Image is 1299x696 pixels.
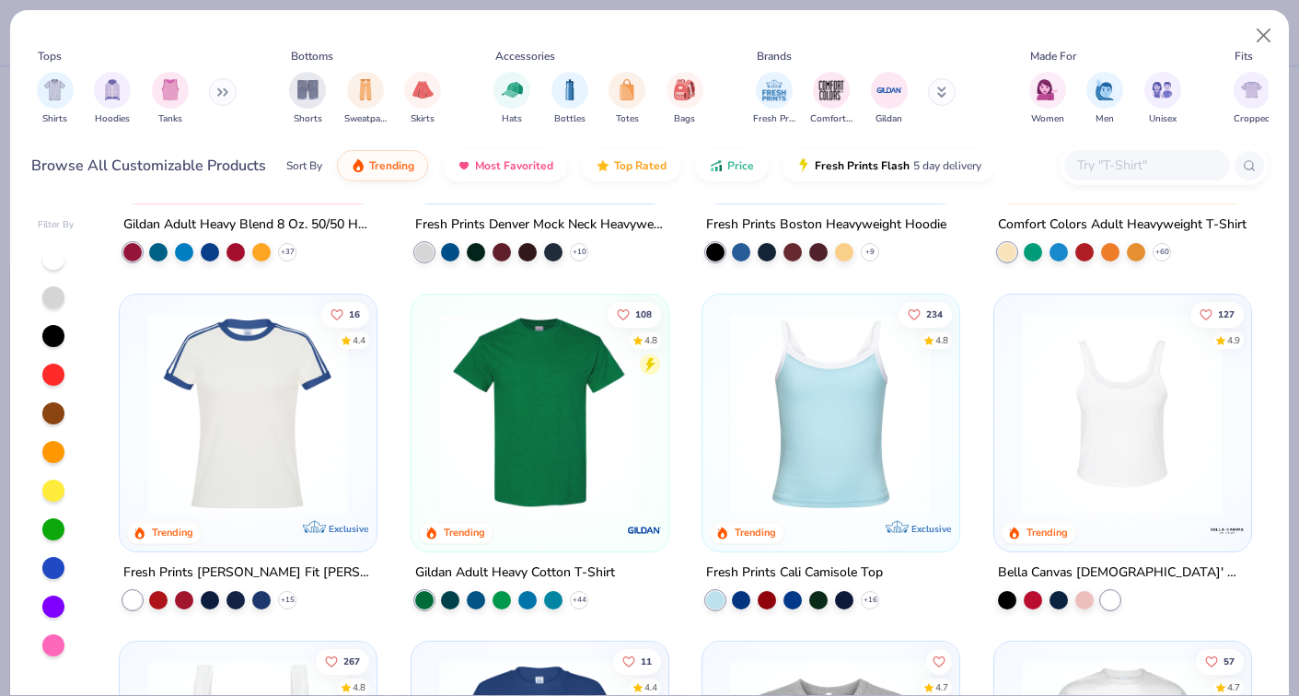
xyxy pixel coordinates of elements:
[502,79,523,100] img: Hats Image
[294,112,322,126] span: Shorts
[667,72,703,126] button: filter button
[554,112,586,126] span: Bottles
[617,79,637,100] img: Totes Image
[37,72,74,126] div: filter for Shirts
[443,150,567,181] button: Most Favorited
[289,72,326,126] button: filter button
[721,312,940,514] img: a25d9891-da96-49f3-a35e-76288174bf3a
[871,72,908,126] button: filter button
[1095,79,1115,100] img: Men Image
[1149,112,1177,126] span: Unisex
[457,158,471,173] img: most_fav.gif
[286,157,322,174] div: Sort By
[551,72,588,126] div: filter for Bottles
[1247,18,1282,53] button: Close
[608,301,661,327] button: Like
[430,312,649,514] img: db319196-8705-402d-8b46-62aaa07ed94f
[876,76,903,104] img: Gildan Image
[871,72,908,126] div: filter for Gildan
[502,112,522,126] span: Hats
[1234,72,1270,126] button: filter button
[1227,680,1240,694] div: 4.7
[815,158,910,173] span: Fresh Prints Flash
[329,522,368,534] span: Exclusive
[158,112,182,126] span: Tanks
[337,150,428,181] button: Trending
[1075,155,1217,176] input: Try "T-Shirt"
[609,72,645,126] button: filter button
[667,72,703,126] div: filter for Bags
[123,561,373,584] div: Fresh Prints [PERSON_NAME] Fit [PERSON_NAME] Shirt with Stripes
[95,112,130,126] span: Hoodies
[810,72,852,126] button: filter button
[760,76,788,104] img: Fresh Prints Image
[1029,72,1066,126] button: filter button
[1096,112,1114,126] span: Men
[635,309,652,319] span: 108
[404,72,441,126] button: filter button
[913,156,981,177] span: 5 day delivery
[864,594,877,605] span: + 16
[495,48,555,64] div: Accessories
[783,150,995,181] button: Fresh Prints Flash5 day delivery
[753,112,795,126] span: Fresh Prints
[911,522,951,534] span: Exclusive
[369,158,414,173] span: Trending
[1227,333,1240,347] div: 4.9
[810,72,852,126] div: filter for Comfort Colors
[493,72,530,126] div: filter for Hats
[1086,72,1123,126] div: filter for Men
[1241,79,1262,100] img: Cropped Image
[625,511,662,548] img: Gildan logo
[349,309,360,319] span: 16
[572,594,586,605] span: + 44
[37,72,74,126] button: filter button
[297,79,319,100] img: Shorts Image
[38,218,75,232] div: Filter By
[355,79,376,100] img: Sweatpants Image
[609,72,645,126] div: filter for Totes
[94,72,131,126] button: filter button
[94,72,131,126] div: filter for Hoodies
[818,76,845,104] img: Comfort Colors Image
[753,72,795,126] button: filter button
[404,72,441,126] div: filter for Skirts
[281,594,295,605] span: + 15
[281,246,295,257] span: + 37
[649,312,868,514] img: c7959168-479a-4259-8c5e-120e54807d6b
[42,112,67,126] span: Shirts
[1208,511,1245,548] img: Bella + Canvas logo
[1154,246,1168,257] span: + 60
[935,680,948,694] div: 4.7
[1196,648,1244,674] button: Like
[316,648,369,674] button: Like
[160,79,180,100] img: Tanks Image
[343,656,360,666] span: 267
[344,112,387,126] span: Sweatpants
[644,333,657,347] div: 4.8
[865,246,875,257] span: + 9
[1234,72,1270,126] div: filter for Cropped
[123,213,373,236] div: Gildan Adult Heavy Blend 8 Oz. 50/50 Hooded Sweatshirt
[551,72,588,126] button: filter button
[31,155,266,177] div: Browse All Customizable Products
[353,333,365,347] div: 4.4
[138,312,357,514] img: e5540c4d-e74a-4e58-9a52-192fe86bec9f
[1031,112,1064,126] span: Women
[1234,112,1270,126] span: Cropped
[475,158,553,173] span: Most Favorited
[572,246,586,257] span: + 10
[415,213,665,236] div: Fresh Prints Denver Mock Neck Heavyweight Sweatshirt
[641,656,652,666] span: 11
[289,72,326,126] div: filter for Shorts
[935,333,948,347] div: 4.8
[560,79,580,100] img: Bottles Image
[899,301,952,327] button: Like
[321,301,369,327] button: Like
[613,648,661,674] button: Like
[596,158,610,173] img: TopRated.gif
[1190,301,1244,327] button: Like
[1086,72,1123,126] button: filter button
[644,680,657,694] div: 4.4
[876,112,902,126] span: Gildan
